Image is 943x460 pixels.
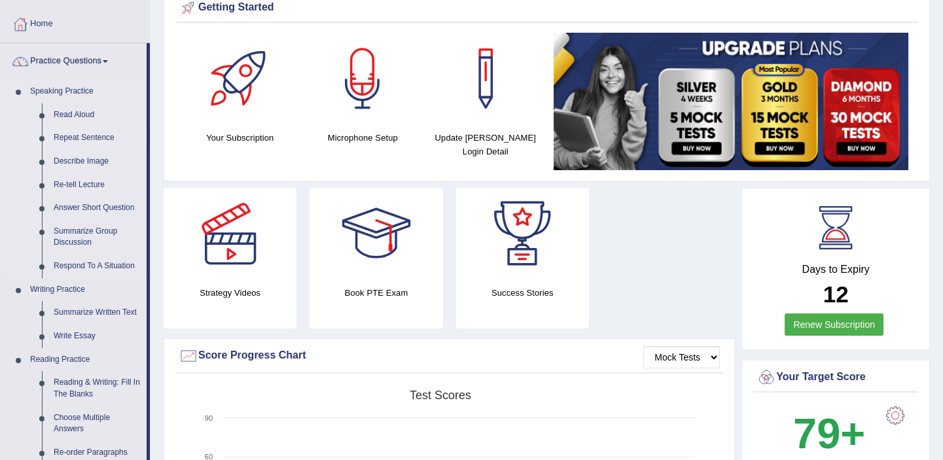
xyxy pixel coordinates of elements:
[185,131,295,145] h4: Your Subscription
[785,313,883,336] a: Renew Subscription
[410,389,471,402] tspan: Test scores
[823,281,849,307] b: 12
[48,196,147,220] a: Answer Short Question
[48,301,147,325] a: Summarize Written Text
[48,150,147,173] a: Describe Image
[48,406,147,441] a: Choose Multiple Answers
[756,368,915,387] div: Your Target Score
[308,131,418,145] h4: Microphone Setup
[793,410,865,457] b: 79+
[756,264,915,275] h4: Days to Expiry
[1,6,150,39] a: Home
[48,103,147,127] a: Read Aloud
[431,131,541,158] h4: Update [PERSON_NAME] Login Detail
[310,286,442,300] h4: Book PTE Exam
[1,43,147,76] a: Practice Questions
[554,33,909,170] img: small5.jpg
[24,278,147,302] a: Writing Practice
[164,286,296,300] h4: Strategy Videos
[456,286,589,300] h4: Success Stories
[24,348,147,372] a: Reading Practice
[205,414,213,422] text: 90
[48,220,147,255] a: Summarize Group Discussion
[179,346,720,366] div: Score Progress Chart
[48,325,147,348] a: Write Essay
[24,80,147,103] a: Speaking Practice
[48,126,147,150] a: Repeat Sentence
[48,255,147,278] a: Respond To A Situation
[48,173,147,197] a: Re-tell Lecture
[48,371,147,406] a: Reading & Writing: Fill In The Blanks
